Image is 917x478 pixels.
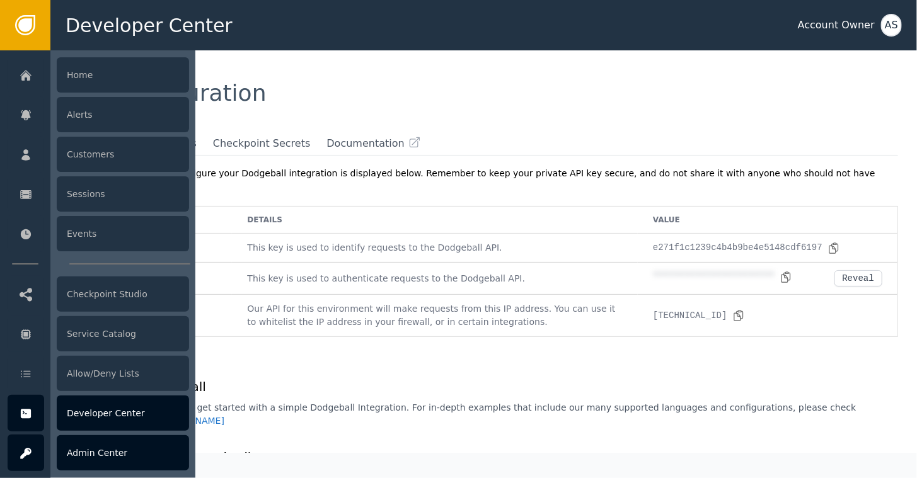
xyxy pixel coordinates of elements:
[66,11,233,40] span: Developer Center
[326,136,420,151] a: Documentation
[8,435,189,471] a: Admin Center
[8,395,189,431] a: Developer Center
[57,57,189,93] div: Home
[213,136,311,151] span: Checkpoint Secrets
[834,270,882,287] button: Reveal
[8,136,189,173] a: Customers
[57,276,189,312] div: Checkpoint Studio
[57,435,189,470] div: Admin Center
[232,234,638,263] td: This key is used to identify requests to the Dodgeball API.
[57,395,189,431] div: Developer Center
[232,207,638,234] td: Details
[881,14,902,37] button: AS
[653,241,840,254] div: e271f1c1239c4b4b9be4e5148cdf6197
[232,263,638,295] td: This key is used to authenticate requests to the Dodgeball API.
[8,276,189,312] a: Checkpoint Studio
[638,207,897,234] td: Value
[57,356,189,391] div: Allow/Deny Lists
[653,309,745,322] div: [TECHNICAL_ID]
[69,401,898,428] p: These snippets will help you get started with a simple Dodgeball Integration. For in-depth exampl...
[8,316,189,352] a: Service Catalog
[57,176,189,212] div: Sessions
[326,136,404,151] span: Documentation
[8,355,189,392] a: Allow/Deny Lists
[57,316,189,351] div: Service Catalog
[57,216,189,251] div: Events
[57,97,189,132] div: Alerts
[843,273,874,283] div: Reveal
[69,377,898,396] h1: Connect to Dodgeball
[8,96,189,133] a: Alerts
[798,18,875,33] div: Account Owner
[57,137,189,172] div: Customers
[69,167,898,193] div: Information required to configure your Dodgeball integration is displayed below. Remember to keep...
[263,452,323,463] div: Collapse Details
[8,215,189,252] a: Events
[8,57,189,93] a: Home
[8,176,189,212] a: Sessions
[232,295,638,336] td: Our API for this environment will make requests from this IP address. You can use it to whitelist...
